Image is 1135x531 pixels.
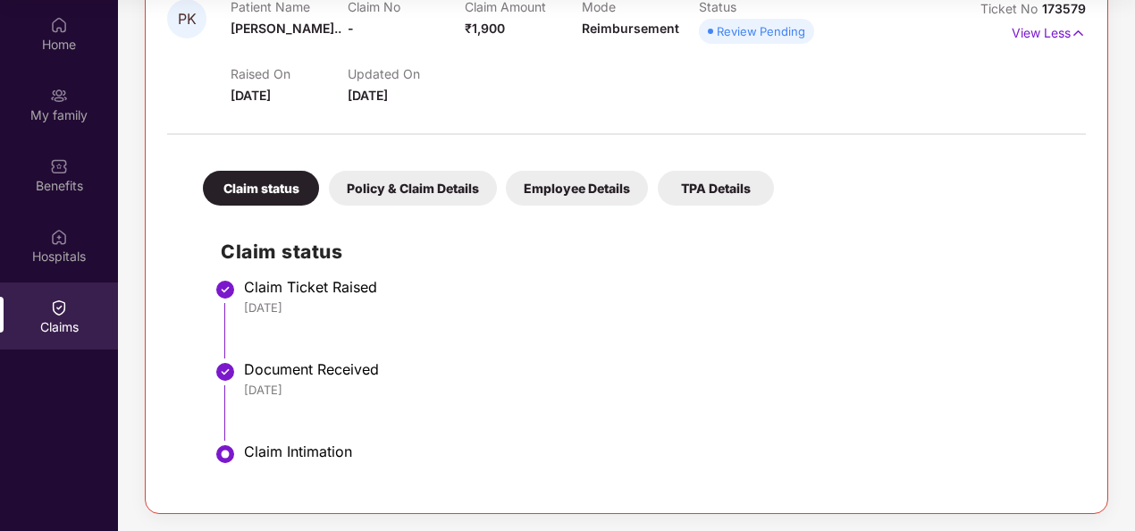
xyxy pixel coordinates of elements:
[244,382,1068,398] div: [DATE]
[231,88,271,103] span: [DATE]
[50,16,68,34] img: svg+xml;base64,PHN2ZyBpZD0iSG9tZSIgeG1sbnM9Imh0dHA6Ly93d3cudzMub3JnLzIwMDAvc3ZnIiB3aWR0aD0iMjAiIG...
[717,22,805,40] div: Review Pending
[231,66,348,81] p: Raised On
[582,21,679,36] span: Reimbursement
[348,66,465,81] p: Updated On
[244,278,1068,296] div: Claim Ticket Raised
[1012,19,1086,43] p: View Less
[506,171,648,206] div: Employee Details
[244,360,1068,378] div: Document Received
[50,157,68,175] img: svg+xml;base64,PHN2ZyBpZD0iQmVuZWZpdHMiIHhtbG5zPSJodHRwOi8vd3d3LnczLm9yZy8yMDAwL3N2ZyIgd2lkdGg9Ij...
[221,237,1068,266] h2: Claim status
[348,88,388,103] span: [DATE]
[50,299,68,316] img: svg+xml;base64,PHN2ZyBpZD0iQ2xhaW0iIHhtbG5zPSJodHRwOi8vd3d3LnczLm9yZy8yMDAwL3N2ZyIgd2lkdGg9IjIwIi...
[214,443,236,465] img: svg+xml;base64,PHN2ZyBpZD0iU3RlcC1BY3RpdmUtMzJ4MzIiIHhtbG5zPSJodHRwOi8vd3d3LnczLm9yZy8yMDAwL3N2Zy...
[1071,23,1086,43] img: svg+xml;base64,PHN2ZyB4bWxucz0iaHR0cDovL3d3dy53My5vcmcvMjAwMC9zdmciIHdpZHRoPSIxNyIgaGVpZ2h0PSIxNy...
[214,279,236,300] img: svg+xml;base64,PHN2ZyBpZD0iU3RlcC1Eb25lLTMyeDMyIiB4bWxucz0iaHR0cDovL3d3dy53My5vcmcvMjAwMC9zdmciIH...
[329,171,497,206] div: Policy & Claim Details
[348,21,354,36] span: -
[231,21,341,36] span: [PERSON_NAME]..
[50,228,68,246] img: svg+xml;base64,PHN2ZyBpZD0iSG9zcGl0YWxzIiB4bWxucz0iaHR0cDovL3d3dy53My5vcmcvMjAwMC9zdmciIHdpZHRoPS...
[658,171,774,206] div: TPA Details
[203,171,319,206] div: Claim status
[214,361,236,383] img: svg+xml;base64,PHN2ZyBpZD0iU3RlcC1Eb25lLTMyeDMyIiB4bWxucz0iaHR0cDovL3d3dy53My5vcmcvMjAwMC9zdmciIH...
[178,12,197,27] span: PK
[244,442,1068,460] div: Claim Intimation
[980,1,1042,16] span: Ticket No
[465,21,505,36] span: ₹1,900
[50,87,68,105] img: svg+xml;base64,PHN2ZyB3aWR0aD0iMjAiIGhlaWdodD0iMjAiIHZpZXdCb3g9IjAgMCAyMCAyMCIgZmlsbD0ibm9uZSIgeG...
[244,299,1068,316] div: [DATE]
[1042,1,1086,16] span: 173579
